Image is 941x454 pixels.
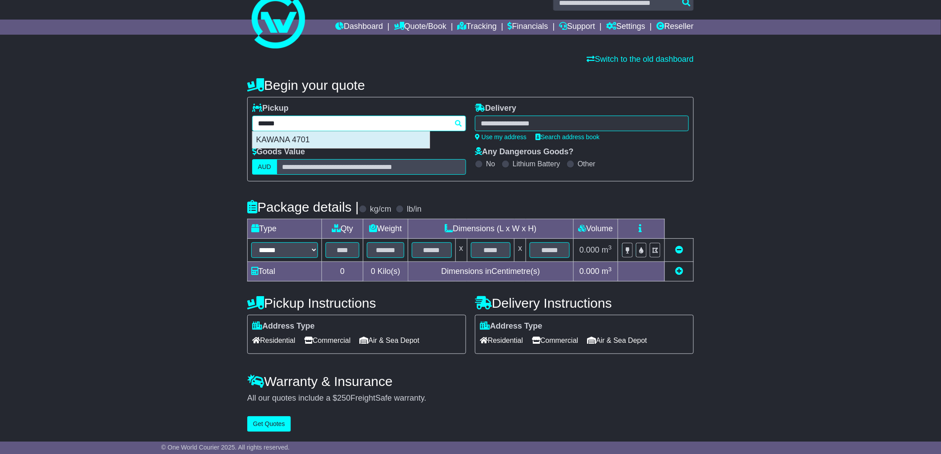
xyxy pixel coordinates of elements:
[573,219,618,239] td: Volume
[363,262,408,281] td: Kilo(s)
[475,147,574,157] label: Any Dangerous Goods?
[606,20,645,35] a: Settings
[475,296,694,310] h4: Delivery Instructions
[304,333,350,347] span: Commercial
[370,205,391,214] label: kg/cm
[394,20,446,35] a: Quote/Book
[656,20,694,35] a: Reseller
[252,159,277,175] label: AUD
[252,104,289,113] label: Pickup
[675,245,683,254] a: Remove this item
[322,219,363,239] td: Qty
[602,267,612,276] span: m
[475,104,516,113] label: Delivery
[515,239,526,262] td: x
[608,266,612,273] sup: 3
[252,333,295,347] span: Residential
[486,160,495,168] label: No
[360,333,420,347] span: Air & Sea Depot
[602,245,612,254] span: m
[252,321,315,331] label: Address Type
[335,20,383,35] a: Dashboard
[247,394,694,403] div: All our quotes include a $ FreightSafe warranty.
[248,262,322,281] td: Total
[579,267,599,276] span: 0.000
[578,160,595,168] label: Other
[247,296,466,310] h4: Pickup Instructions
[247,200,359,214] h4: Package details |
[480,321,543,331] label: Address Type
[608,244,612,251] sup: 3
[371,267,375,276] span: 0
[508,20,548,35] a: Financials
[252,116,466,131] typeahead: Please provide city
[247,78,694,92] h4: Begin your quote
[532,333,578,347] span: Commercial
[407,205,422,214] label: lb/in
[455,239,467,262] td: x
[248,219,322,239] td: Type
[475,133,527,141] a: Use my address
[579,245,599,254] span: 0.000
[161,444,290,451] span: © One World Courier 2025. All rights reserved.
[337,394,350,402] span: 250
[513,160,560,168] label: Lithium Battery
[458,20,497,35] a: Tracking
[247,374,694,389] h4: Warranty & Insurance
[559,20,595,35] a: Support
[587,55,694,64] a: Switch to the old dashboard
[322,262,363,281] td: 0
[675,267,683,276] a: Add new item
[253,132,430,149] div: KAWANA 4701
[408,262,573,281] td: Dimensions in Centimetre(s)
[247,416,291,432] button: Get Quotes
[535,133,599,141] a: Search address book
[408,219,573,239] td: Dimensions (L x W x H)
[587,333,647,347] span: Air & Sea Depot
[480,333,523,347] span: Residential
[363,219,408,239] td: Weight
[252,147,305,157] label: Goods Value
